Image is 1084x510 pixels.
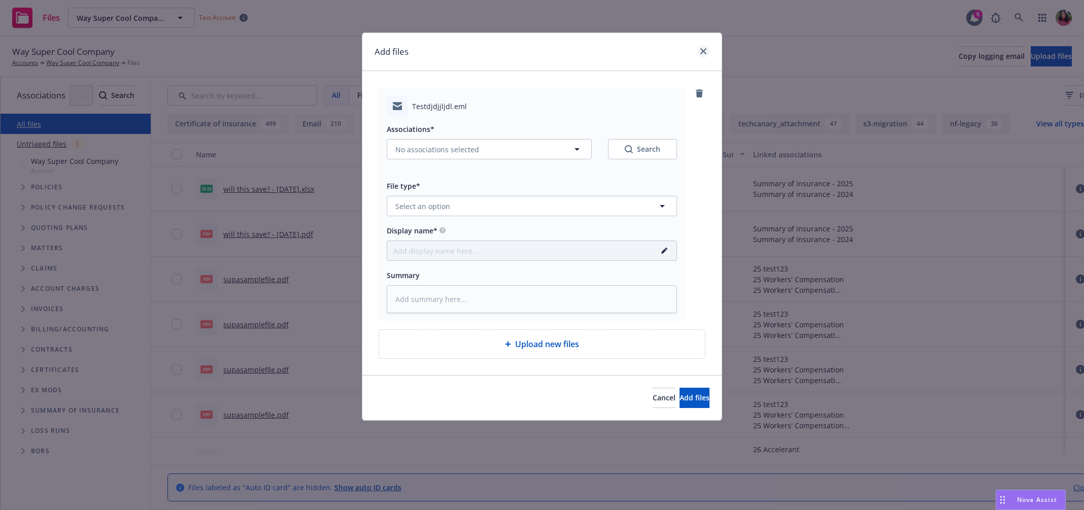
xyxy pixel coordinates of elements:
[996,490,1009,509] div: Drag to move
[395,144,479,155] span: No associations selected
[697,45,709,57] a: close
[625,145,633,153] svg: Search
[387,124,434,134] span: Associations*
[387,181,420,191] span: File type*
[387,270,420,280] span: Summary
[680,388,709,408] button: Add files
[387,139,592,159] button: No associations selected
[515,338,579,350] span: Upload new files
[387,226,437,235] span: Display name*
[387,196,677,216] button: Select an option
[693,87,705,99] a: remove
[379,329,705,359] div: Upload new files
[608,139,677,159] button: SearchSearch
[375,45,409,58] h1: Add files
[1017,495,1057,504] span: Nova Assist
[412,101,467,112] span: Testdjdjjljdl.eml
[625,144,660,154] div: Search
[680,393,709,402] span: Add files
[653,388,675,408] button: Cancel
[653,393,675,402] span: Cancel
[996,490,1066,510] button: Nova Assist
[387,241,658,260] input: Add display name here...
[395,201,450,212] span: Select an option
